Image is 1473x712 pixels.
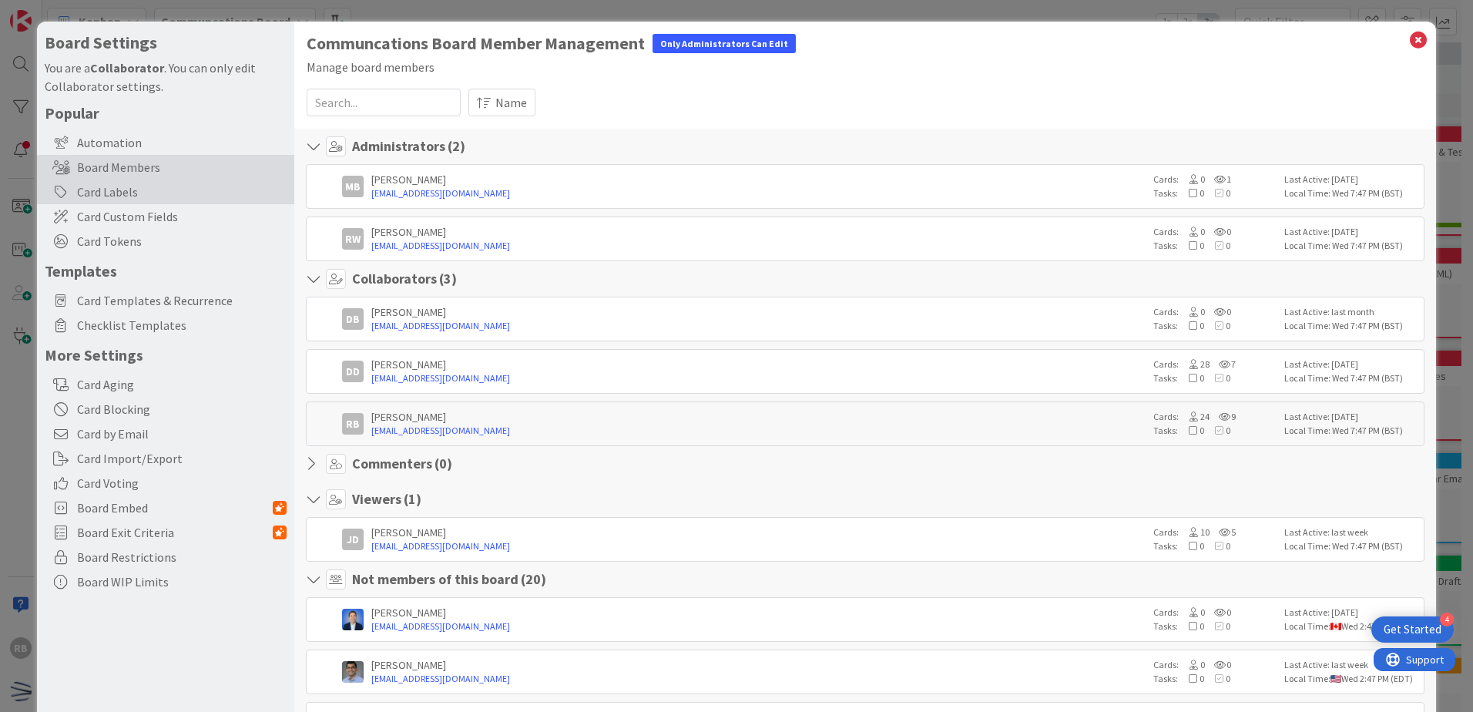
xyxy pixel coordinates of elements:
[342,308,364,330] div: DB
[404,490,421,508] span: ( 1 )
[1284,173,1419,186] div: Last Active: [DATE]
[37,372,294,397] div: Card Aging
[352,138,465,155] h4: Administrators
[1204,187,1230,199] span: 0
[371,239,1146,253] a: [EMAIL_ADDRESS][DOMAIN_NAME]
[1153,410,1277,424] div: Cards:
[45,103,287,123] h5: Popular
[1204,240,1230,251] span: 0
[307,34,1424,53] h1: Communcations Board Member Management
[371,319,1146,333] a: [EMAIL_ADDRESS][DOMAIN_NAME]
[307,58,1424,76] div: Manage board members
[37,130,294,155] div: Automation
[1204,372,1230,384] span: 0
[45,345,287,364] h5: More Settings
[1205,306,1231,317] span: 0
[1153,658,1277,672] div: Cards:
[45,261,287,280] h5: Templates
[371,658,1146,672] div: [PERSON_NAME]
[1284,225,1419,239] div: Last Active: [DATE]
[1153,319,1277,333] div: Tasks:
[1284,319,1419,333] div: Local Time: Wed 7:47 PM (BST)
[342,176,364,197] div: MB
[1178,540,1204,552] span: 0
[371,606,1146,620] div: [PERSON_NAME]
[352,491,421,508] h4: Viewers
[37,569,294,594] div: Board WIP Limits
[371,358,1146,371] div: [PERSON_NAME]
[371,424,1146,438] a: [EMAIL_ADDRESS][DOMAIN_NAME]
[1284,305,1419,319] div: Last Active: last month
[77,207,287,226] span: Card Custom Fields
[342,609,364,630] img: DP
[371,186,1146,200] a: [EMAIL_ADDRESS][DOMAIN_NAME]
[37,180,294,204] div: Card Labels
[371,526,1146,539] div: [PERSON_NAME]
[1284,358,1419,371] div: Last Active: [DATE]
[1178,187,1204,199] span: 0
[1284,239,1419,253] div: Local Time: Wed 7:47 PM (BST)
[1153,672,1277,686] div: Tasks:
[1178,372,1204,384] span: 0
[1179,411,1210,422] span: 24
[448,137,465,155] span: ( 2 )
[1205,226,1231,237] span: 0
[1153,620,1277,633] div: Tasks:
[1284,620,1419,633] div: Local Time: Wed 2:47 PM (EDT)
[653,34,796,53] div: Only Administrators Can Edit
[1153,526,1277,539] div: Cards:
[1178,673,1204,684] span: 0
[1153,371,1277,385] div: Tasks:
[1204,320,1230,331] span: 0
[342,661,364,683] img: AP
[371,539,1146,553] a: [EMAIL_ADDRESS][DOMAIN_NAME]
[1284,186,1419,200] div: Local Time: Wed 7:47 PM (BST)
[342,361,364,382] div: DD
[1179,173,1205,185] span: 0
[1330,623,1340,630] img: ca.png
[1179,526,1210,538] span: 10
[1178,240,1204,251] span: 0
[77,523,273,542] span: Board Exit Criteria
[371,410,1146,424] div: [PERSON_NAME]
[1210,358,1236,370] span: 7
[37,155,294,180] div: Board Members
[1178,425,1204,436] span: 0
[1284,539,1419,553] div: Local Time: Wed 7:47 PM (BST)
[342,529,364,550] div: JD
[342,228,364,250] div: RW
[1178,320,1204,331] span: 0
[1384,622,1441,637] div: Get Started
[495,93,527,112] span: Name
[1284,424,1419,438] div: Local Time: Wed 7:47 PM (BST)
[1153,539,1277,553] div: Tasks:
[77,499,273,517] span: Board Embed
[1210,526,1236,538] span: 5
[45,59,287,96] div: You are a . You can only edit Collaborator settings.
[352,571,546,588] h4: Not members of this board
[1284,672,1419,686] div: Local Time: Wed 2:47 PM (EDT)
[1284,410,1419,424] div: Last Active: [DATE]
[307,89,461,116] input: Search...
[1153,424,1277,438] div: Tasks:
[435,455,452,472] span: ( 0 )
[1153,239,1277,253] div: Tasks:
[1153,606,1277,620] div: Cards:
[1153,225,1277,239] div: Cards:
[37,397,294,421] div: Card Blocking
[37,446,294,471] div: Card Import/Export
[77,425,287,443] span: Card by Email
[77,316,287,334] span: Checklist Templates
[1153,358,1277,371] div: Cards:
[342,413,364,435] div: RB
[1179,226,1205,237] span: 0
[1204,425,1230,436] span: 0
[1330,675,1340,683] img: us.png
[352,455,452,472] h4: Commenters
[521,570,546,588] span: ( 20 )
[1153,186,1277,200] div: Tasks:
[1178,620,1204,632] span: 0
[1284,371,1419,385] div: Local Time: Wed 7:47 PM (BST)
[1153,305,1277,319] div: Cards:
[1179,306,1205,317] span: 0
